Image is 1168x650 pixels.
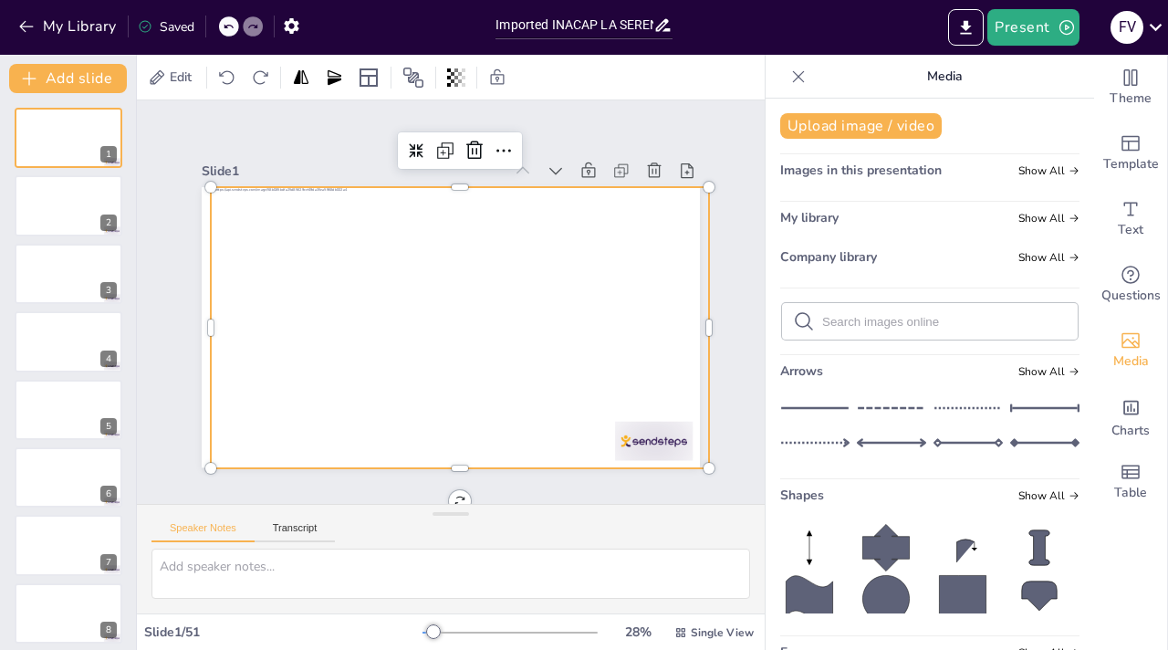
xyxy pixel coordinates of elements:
div: 3 [100,282,117,299]
div: Slide 1 / 51 [144,624,422,641]
div: 1 [15,108,122,168]
span: Company library [780,248,877,266]
span: Text [1118,220,1143,240]
div: Slide 1 [433,16,598,286]
button: f v [1111,9,1143,46]
div: Add ready made slides [1094,121,1167,186]
div: 1 [100,146,117,162]
span: Shapes [780,487,824,504]
div: 7 [100,554,117,571]
span: My library [780,209,839,226]
div: 3 [15,244,122,304]
div: 8 [15,583,122,644]
div: 5 [15,380,122,440]
div: Get real-time input from your audience [1094,252,1167,318]
span: Position [402,67,424,89]
div: Add images, graphics, shapes or video [1094,318,1167,383]
div: 7 [15,515,122,575]
span: Show all [1018,251,1079,264]
span: Template [1103,154,1159,174]
input: Search images online [822,315,1067,329]
span: Arrows [780,362,823,380]
div: 28 % [616,624,660,641]
span: Media [1113,351,1149,372]
span: Show all [1018,365,1079,378]
span: Show all [1018,164,1079,177]
span: Single View [691,625,754,640]
div: 4 [100,351,117,367]
button: Add slide [9,64,127,93]
div: Change the overall theme [1094,55,1167,121]
span: Theme [1110,89,1152,109]
div: Add charts and graphs [1094,383,1167,449]
div: 2 [15,175,122,236]
p: Media [813,55,1076,99]
span: Show all [1018,212,1079,225]
span: Questions [1101,286,1161,306]
div: 8 [100,622,117,638]
button: Speaker Notes [151,522,255,542]
button: Transcript [255,522,336,542]
div: Layout [354,63,383,92]
span: Charts [1111,421,1150,441]
div: 2 [100,215,117,231]
button: My Library [14,12,124,41]
div: 6 [15,447,122,508]
div: Saved [138,18,194,36]
div: 5 [100,418,117,435]
div: f v [1111,11,1143,44]
button: Upload image / video [780,113,942,139]
div: 4 [15,311,122,372]
div: 6 [100,486,117,502]
span: Edit [166,68,195,86]
div: Add text boxes [1094,186,1167,252]
button: Present [987,9,1079,46]
button: Export to PowerPoint [948,9,984,46]
span: Images in this presentation [780,162,942,179]
span: Table [1114,483,1147,503]
span: Show all [1018,489,1079,502]
input: Insert title [495,12,652,38]
div: Add a table [1094,449,1167,515]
